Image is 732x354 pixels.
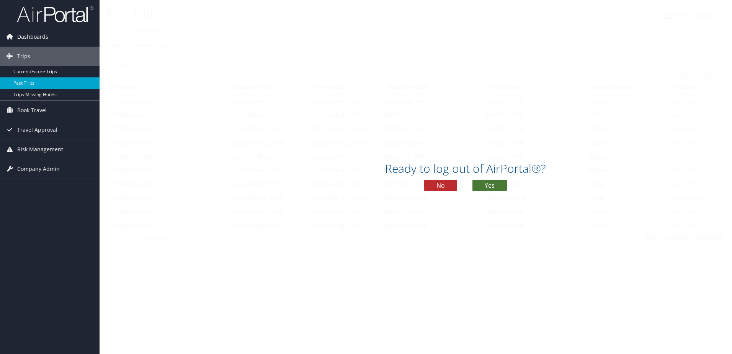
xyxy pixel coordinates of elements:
span: Book Travel [17,101,47,120]
span: Trips [17,47,30,66]
button: No [424,180,457,191]
span: Travel Approval [17,120,57,139]
span: Dashboards [17,27,48,46]
button: Yes [472,180,507,191]
span: Risk Management [17,140,63,159]
img: airportal-logo.png [17,5,93,23]
span: Company Admin [17,159,60,179]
